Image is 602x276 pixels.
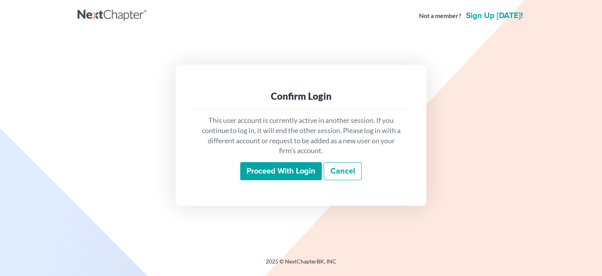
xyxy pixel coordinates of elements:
input: Proceed with login [240,162,322,180]
strong: Not a member? [419,11,461,20]
div: Confirm Login [201,90,401,102]
a: Cancel [324,162,362,180]
div: 2025 © NextChapterBK, INC [78,258,524,272]
a: Sign up [DATE]! [464,12,524,20]
p: This user account is currently active in another session. If you continue to log in, it will end ... [201,115,401,156]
